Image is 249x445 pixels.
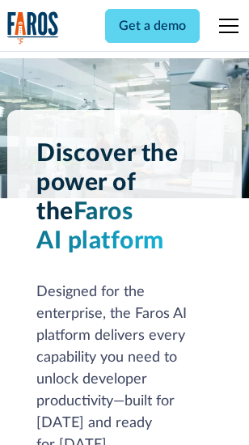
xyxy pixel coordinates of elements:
a: home [7,11,59,44]
img: Logo of the analytics and reporting company Faros. [7,11,59,44]
a: Get a demo [105,9,200,43]
h1: Discover the power of the [36,139,213,256]
span: Faros AI platform [36,200,164,253]
div: menu [209,6,242,45]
